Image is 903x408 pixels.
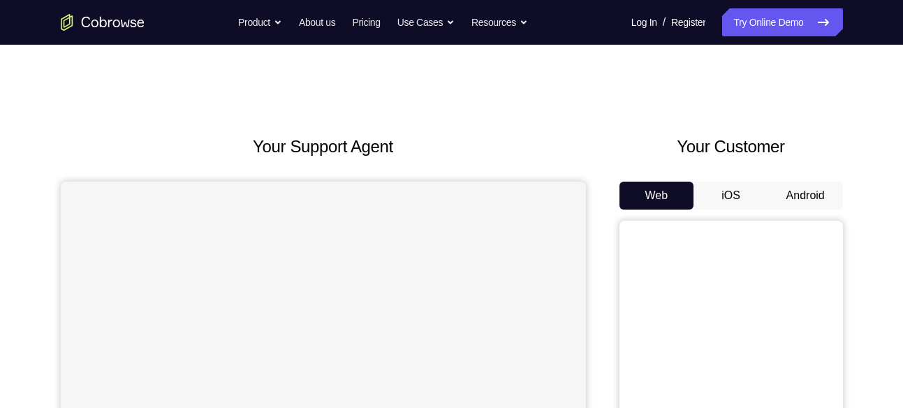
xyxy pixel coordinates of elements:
[61,134,586,159] h2: Your Support Agent
[693,182,768,210] button: iOS
[397,8,455,36] button: Use Cases
[768,182,843,210] button: Android
[299,8,335,36] a: About us
[238,8,282,36] button: Product
[352,8,380,36] a: Pricing
[722,8,842,36] a: Try Online Demo
[619,182,694,210] button: Web
[631,8,657,36] a: Log In
[619,134,843,159] h2: Your Customer
[471,8,528,36] button: Resources
[663,14,666,31] span: /
[61,14,145,31] a: Go to the home page
[671,8,705,36] a: Register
